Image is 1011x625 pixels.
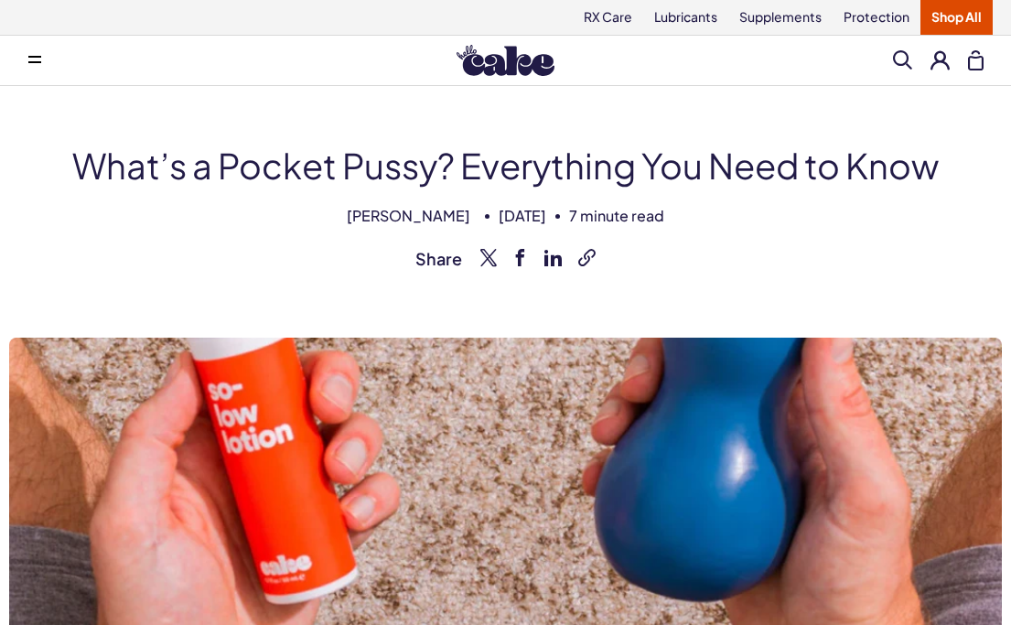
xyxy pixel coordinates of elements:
[457,45,554,76] img: Hello Cake
[27,141,984,189] h1: What’s a Pocket Pussy? Everything You Need to Know
[569,206,664,226] span: 7 minute read
[499,206,546,226] span: [DATE]
[415,248,462,269] span: Share
[347,206,470,226] span: [PERSON_NAME]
